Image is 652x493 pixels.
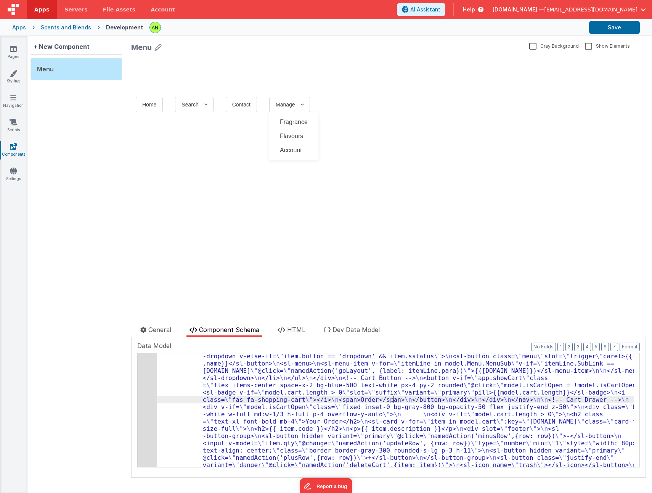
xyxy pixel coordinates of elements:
[95,41,126,56] sl-button: Contact
[44,41,82,56] sl-button: Search
[574,343,582,351] button: 3
[106,24,143,31] div: Development
[601,343,609,351] button: 6
[493,6,646,13] button: [DOMAIN_NAME] — [EMAIL_ADDRESS][DOMAIN_NAME]
[610,343,618,351] button: 7
[5,41,32,56] sl-button: Home
[557,343,564,351] button: 1
[585,42,630,49] label: Show Elements
[544,6,638,13] span: [EMAIL_ADDRESS][DOMAIN_NAME]
[397,3,445,16] button: AI Assistant
[137,341,171,350] span: Data Model
[287,326,305,333] span: HTML
[138,41,179,56] sl-button: Manage
[199,326,259,333] span: Component Schema
[41,24,91,31] div: Scents and Blends
[148,326,171,333] span: General
[493,6,544,13] span: [DOMAIN_NAME] —
[34,6,49,13] span: Apps
[37,65,54,73] span: Menu
[131,42,152,53] div: Menu
[589,21,640,34] button: Save
[12,24,26,31] div: Apps
[410,6,440,13] span: AI Assistant
[31,39,93,54] div: + New Component
[103,6,136,13] span: File Assets
[583,343,591,351] button: 4
[138,88,187,102] sl-menu-item: Account
[531,343,556,351] button: No Folds
[529,42,579,49] label: Gray Background
[64,6,87,13] span: Servers
[138,74,187,88] sl-menu-item: Flavours
[150,22,161,33] img: 1ed2b4006576416bae4b007ab5b07290
[463,6,475,13] span: Help
[138,60,187,74] sl-menu-item: Fragrance
[332,326,380,333] span: Dev Data Model
[593,343,600,351] button: 5
[565,343,573,351] button: 2
[620,343,640,351] button: Format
